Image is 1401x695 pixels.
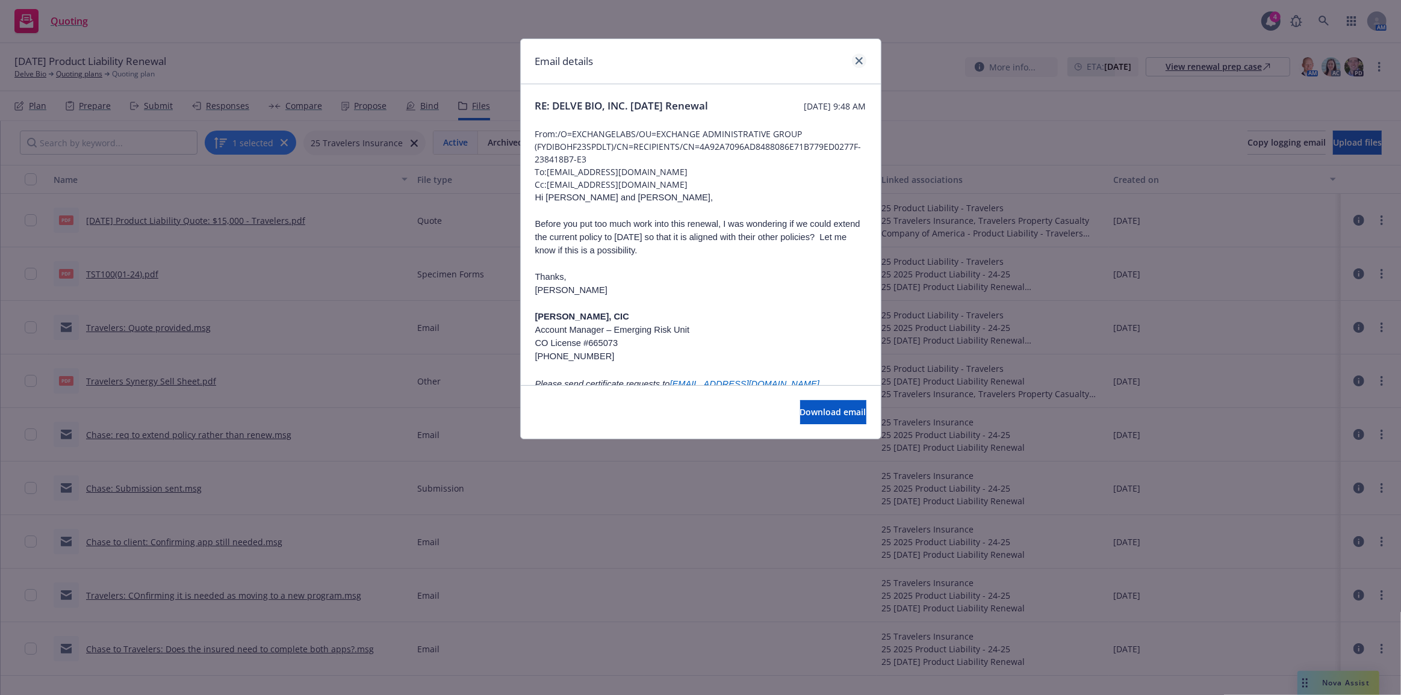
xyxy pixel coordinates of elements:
b: [PERSON_NAME], CIC [535,312,629,321]
p: Account Manager – Emerging Risk Unit [535,323,866,336]
i: Please send certificate requests to [535,379,819,389]
p: [PHONE_NUMBER] [535,350,866,363]
button: Download email [800,400,866,424]
p: Thanks, [535,270,866,283]
p: Hi [PERSON_NAME] and [PERSON_NAME], [535,191,866,204]
p: CO License #665073 [535,336,866,350]
span: From: /O=EXCHANGELABS/OU=EXCHANGE ADMINISTRATIVE GROUP (FYDIBOHF23SPDLT)/CN=RECIPIENTS/CN=4A92A70... [535,128,866,165]
span: . [819,379,822,389]
span: Download email [800,406,866,418]
span: RE: DELVE BIO, INC. [DATE] Renewal [535,99,709,113]
span: [DATE] 9:48 AM [804,100,866,113]
span: Cc: [EMAIL_ADDRESS][DOMAIN_NAME] [535,178,866,191]
p: [PERSON_NAME] [535,283,866,297]
a: close [852,54,866,68]
p: Before you put too much work into this renewal, I was wondering if we could extend the current po... [535,204,866,257]
span: To: [EMAIL_ADDRESS][DOMAIN_NAME] [535,165,866,178]
a: [EMAIL_ADDRESS][DOMAIN_NAME] [670,379,819,389]
h1: Email details [535,54,594,69]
